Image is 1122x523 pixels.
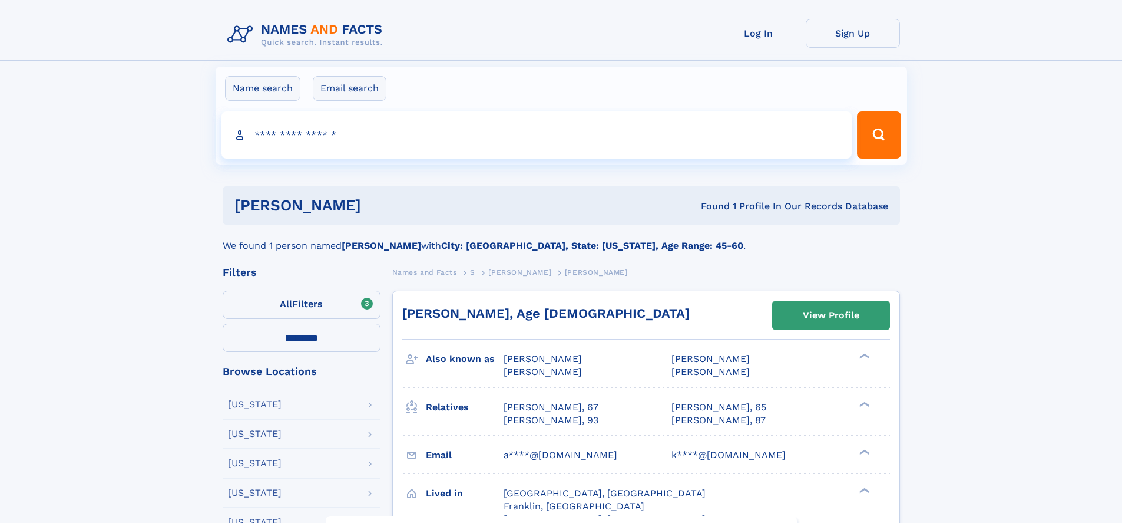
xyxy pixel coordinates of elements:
[228,429,282,439] div: [US_STATE]
[228,400,282,409] div: [US_STATE]
[671,401,766,414] a: [PERSON_NAME], 65
[470,265,475,279] a: S
[426,397,504,417] h3: Relatives
[803,302,859,329] div: View Profile
[313,76,386,101] label: Email search
[671,366,750,377] span: [PERSON_NAME]
[671,353,750,364] span: [PERSON_NAME]
[531,200,888,213] div: Found 1 Profile In Our Records Database
[806,19,900,48] a: Sign Up
[426,349,504,369] h3: Also known as
[426,483,504,504] h3: Lived in
[504,353,582,364] span: [PERSON_NAME]
[857,111,901,159] button: Search Button
[488,265,551,279] a: [PERSON_NAME]
[504,501,644,512] span: Franklin, [GEOGRAPHIC_DATA]
[223,225,900,253] div: We found 1 person named with .
[504,488,706,499] span: [GEOGRAPHIC_DATA], [GEOGRAPHIC_DATA]
[441,240,743,251] b: City: [GEOGRAPHIC_DATA], State: [US_STATE], Age Range: 45-60
[228,459,282,468] div: [US_STATE]
[223,291,380,319] label: Filters
[856,486,871,494] div: ❯
[470,268,475,277] span: S
[426,445,504,465] h3: Email
[504,414,598,427] a: [PERSON_NAME], 93
[565,268,628,277] span: [PERSON_NAME]
[856,400,871,408] div: ❯
[856,353,871,360] div: ❯
[234,198,531,213] h1: [PERSON_NAME]
[488,268,551,277] span: [PERSON_NAME]
[711,19,806,48] a: Log In
[221,111,852,159] input: search input
[392,265,457,279] a: Names and Facts
[856,448,871,456] div: ❯
[671,414,766,427] a: [PERSON_NAME], 87
[504,366,582,377] span: [PERSON_NAME]
[223,267,380,278] div: Filters
[402,306,690,321] a: [PERSON_NAME], Age [DEMOGRAPHIC_DATA]
[773,301,889,330] a: View Profile
[223,19,392,51] img: Logo Names and Facts
[225,76,300,101] label: Name search
[280,298,292,310] span: All
[342,240,421,251] b: [PERSON_NAME]
[223,366,380,377] div: Browse Locations
[504,401,598,414] a: [PERSON_NAME], 67
[228,488,282,498] div: [US_STATE]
